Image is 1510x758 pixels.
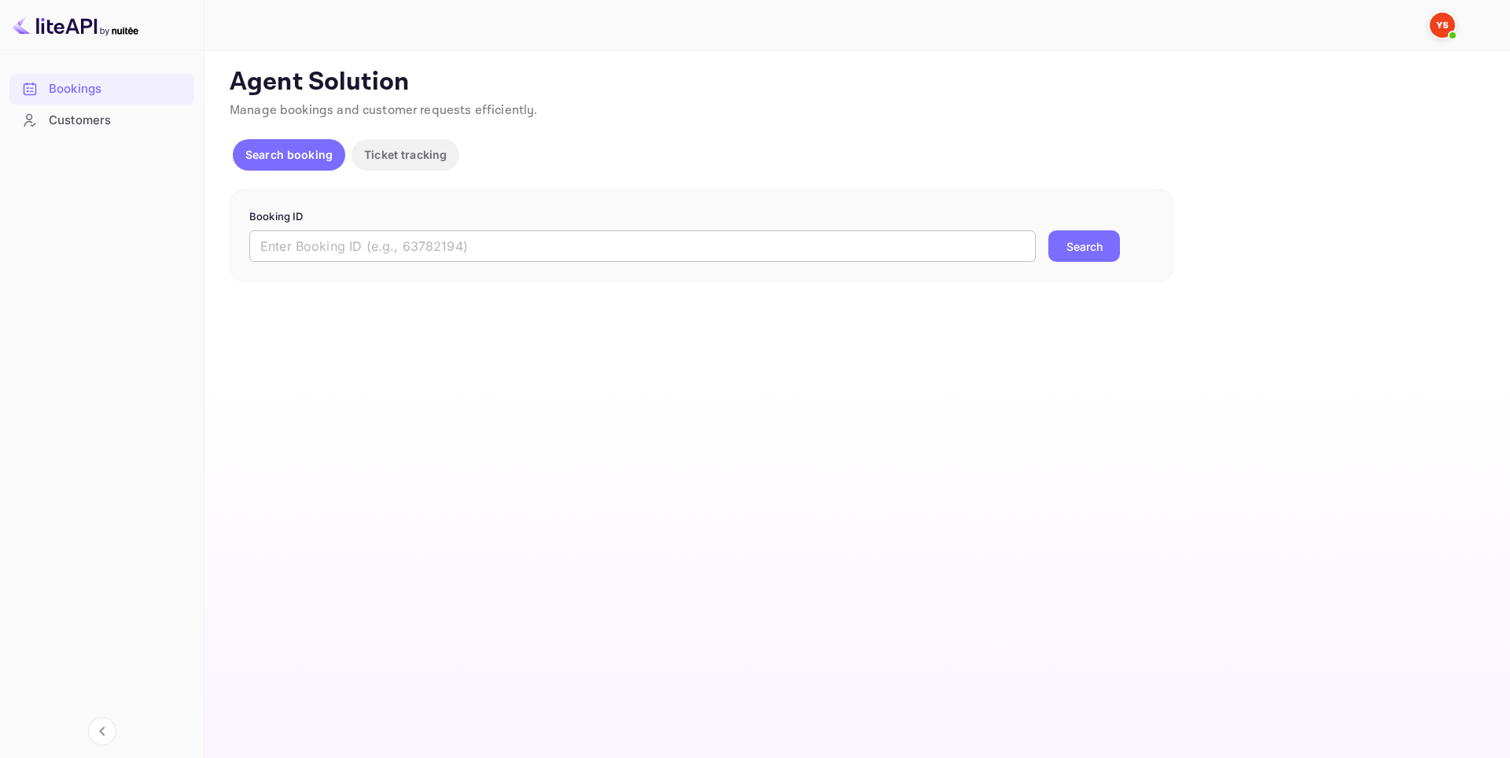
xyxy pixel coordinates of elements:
[245,146,333,163] p: Search booking
[1430,13,1455,38] img: Yandex Support
[230,67,1482,98] p: Agent Solution
[9,74,194,105] div: Bookings
[88,717,116,745] button: Collapse navigation
[9,105,194,134] a: Customers
[9,105,194,136] div: Customers
[49,112,186,130] div: Customers
[230,102,538,119] span: Manage bookings and customer requests efficiently.
[13,13,138,38] img: LiteAPI logo
[1048,230,1120,262] button: Search
[49,80,186,98] div: Bookings
[249,209,1154,225] p: Booking ID
[364,146,447,163] p: Ticket tracking
[9,74,194,103] a: Bookings
[249,230,1036,262] input: Enter Booking ID (e.g., 63782194)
